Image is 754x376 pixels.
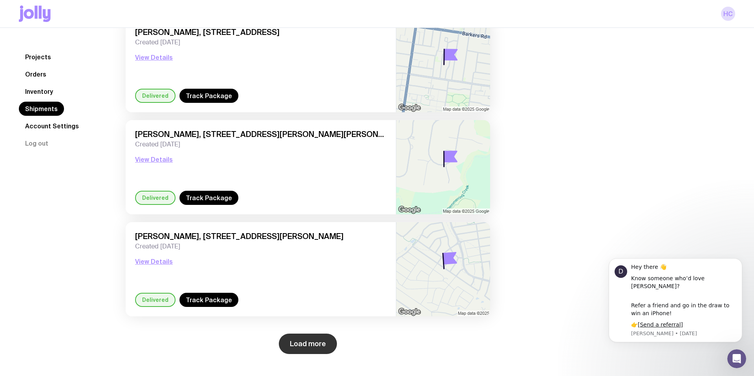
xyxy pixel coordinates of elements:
[135,191,176,205] div: Delivered
[135,130,386,139] span: [PERSON_NAME], [STREET_ADDRESS][PERSON_NAME][PERSON_NAME]
[179,293,238,307] a: Track Package
[135,243,386,250] span: Created [DATE]
[396,120,490,214] img: staticmap
[135,141,386,148] span: Created [DATE]
[19,84,59,99] a: Inventory
[135,38,386,46] span: Created [DATE]
[19,67,53,81] a: Orders
[721,7,735,21] a: HC
[19,50,57,64] a: Projects
[179,191,238,205] a: Track Package
[396,18,490,112] img: staticmap
[19,136,55,150] button: Log out
[19,119,85,133] a: Account Settings
[396,222,490,316] img: staticmap
[597,254,754,355] iframe: Intercom notifications message
[135,27,386,37] span: [PERSON_NAME], [STREET_ADDRESS]
[135,232,386,241] span: [PERSON_NAME], [STREET_ADDRESS][PERSON_NAME]
[135,293,176,307] div: Delivered
[727,349,746,368] iframe: Intercom live chat
[279,334,337,354] button: Load more
[135,155,173,164] button: View Details
[135,257,173,266] button: View Details
[19,102,64,116] a: Shipments
[135,53,173,62] button: View Details
[179,89,238,103] a: Track Package
[135,89,176,103] div: Delivered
